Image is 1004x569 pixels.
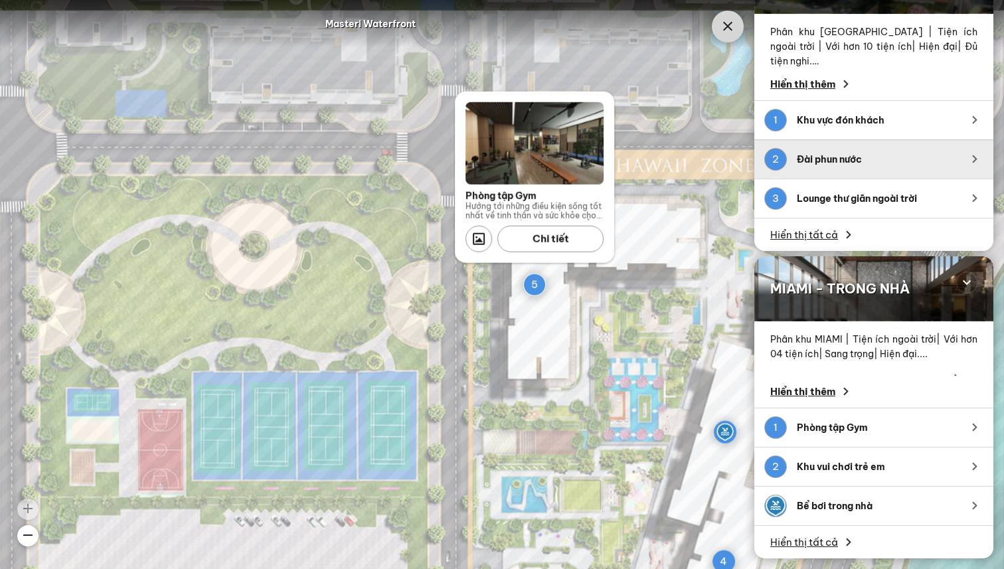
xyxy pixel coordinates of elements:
img: Gym.jpg [465,102,604,185]
span: Hiển thị thêm [770,385,835,398]
div: 2 [765,456,786,477]
div: Phòng tập Gym [465,190,604,202]
img: Logo_Pool.png [765,495,786,517]
span: Hiển thị tất cả [770,228,838,242]
div: Hướng tới những điều kiện sống tốt nhất về tinh thần và sức khỏe cho cư dân. Hệ thống phòng gym đ... [465,202,604,220]
div: Khu vực đón khách [797,114,956,127]
div: 2 [765,149,786,170]
div: 1 [765,110,786,131]
span: Hiển thị thêm [770,78,835,91]
div: 3 [765,188,786,209]
div: MIAMI - TRONG NHÀ [770,272,977,305]
p: Với mật độ xây dựng là 27%, dự án là tổ hợp tiện ích nội, ngoại khu đa dạng và đẳng cấp bậc nhất ... [770,373,977,388]
p: Phân khu [GEOGRAPHIC_DATA] | Tiện ích ngoài trời | Với hơn 10 tiện ích| Hiện đại| Đủ tiện nghi. [770,25,977,68]
div: Phòng tập Gym [797,421,956,434]
p: Phân khu MIAMI | Tiện ích ngoài trời| Với hơn 04 tiện ích| Sang trọng| Hiện đại.... [770,332,977,361]
span: Hiển thị tất cả [770,536,838,549]
div: Lounge thư giãn ngoài trời [797,192,956,205]
div: Chi tiết [497,226,604,252]
div: 1 [765,417,786,438]
div: Khu vui chơi trẻ em [797,460,956,473]
div: Bể bơi trong nhà [797,499,956,513]
div: Masteri Waterfront [325,16,416,32]
div: Đài phun nước [797,153,956,166]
